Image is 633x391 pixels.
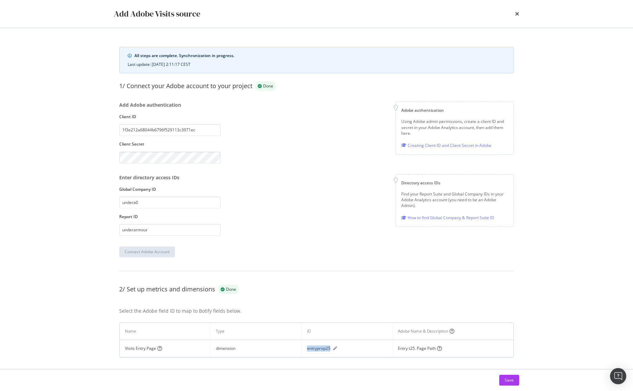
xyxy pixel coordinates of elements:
[119,141,221,147] label: Client Secret
[333,346,337,350] div: pen
[119,214,221,219] label: Report ID
[210,340,301,357] td: dimension
[226,287,236,291] span: Done
[450,329,454,334] i: circle-question
[218,285,239,294] div: success label
[401,119,508,136] div: Using Adobe admin permissions, create a client ID and secret in your Adobe Analytics account, the...
[302,323,393,340] th: ID
[119,102,221,108] div: Add Adobe authentication
[119,246,175,257] button: Connect Adobe Account
[119,82,252,90] div: 1/ Connect your Adobe account to your project
[263,84,273,88] span: Done
[499,375,519,386] button: Save
[125,249,170,255] div: Connect Adobe Account
[398,345,436,351] div: Entry t25. Page Path
[119,285,215,294] div: 2/ Set up metrics and dimensions
[128,61,505,68] div: Last update: [DATE] 2:11:17 CEST
[119,186,221,192] label: Global Company ID
[610,368,626,384] div: Open Intercom Messenger
[398,328,508,334] div: Adobe Name & Description
[119,308,514,314] div: Select the Adobe field ID to map to Botify fields below.
[134,53,505,59] div: All steps are complete. Synchronization in progress.
[307,345,330,351] div: entryprop25
[401,214,494,221] a: How to find Global Company & Report Suite ID
[120,323,210,340] th: Name
[505,377,514,383] div: Save
[401,180,508,186] div: Directory access IDs
[125,345,156,351] div: Visits Entry Page
[437,346,442,351] i: circle-question
[157,346,162,351] i: circle-question
[114,8,200,20] div: Add Adobe Visits source
[119,174,221,181] div: Enter directory access IDs
[255,81,276,91] div: success label
[119,47,514,73] div: info banner
[515,8,519,20] div: times
[119,114,221,120] label: Client ID
[401,142,491,149] a: Creating Client ID and Client Secret in Adobe
[401,191,508,208] div: Find your Report Suite and Global Company IDs in your Adobe Analytics account (you need to be an ...
[210,323,301,340] th: Type
[401,107,508,113] div: Adobe authentication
